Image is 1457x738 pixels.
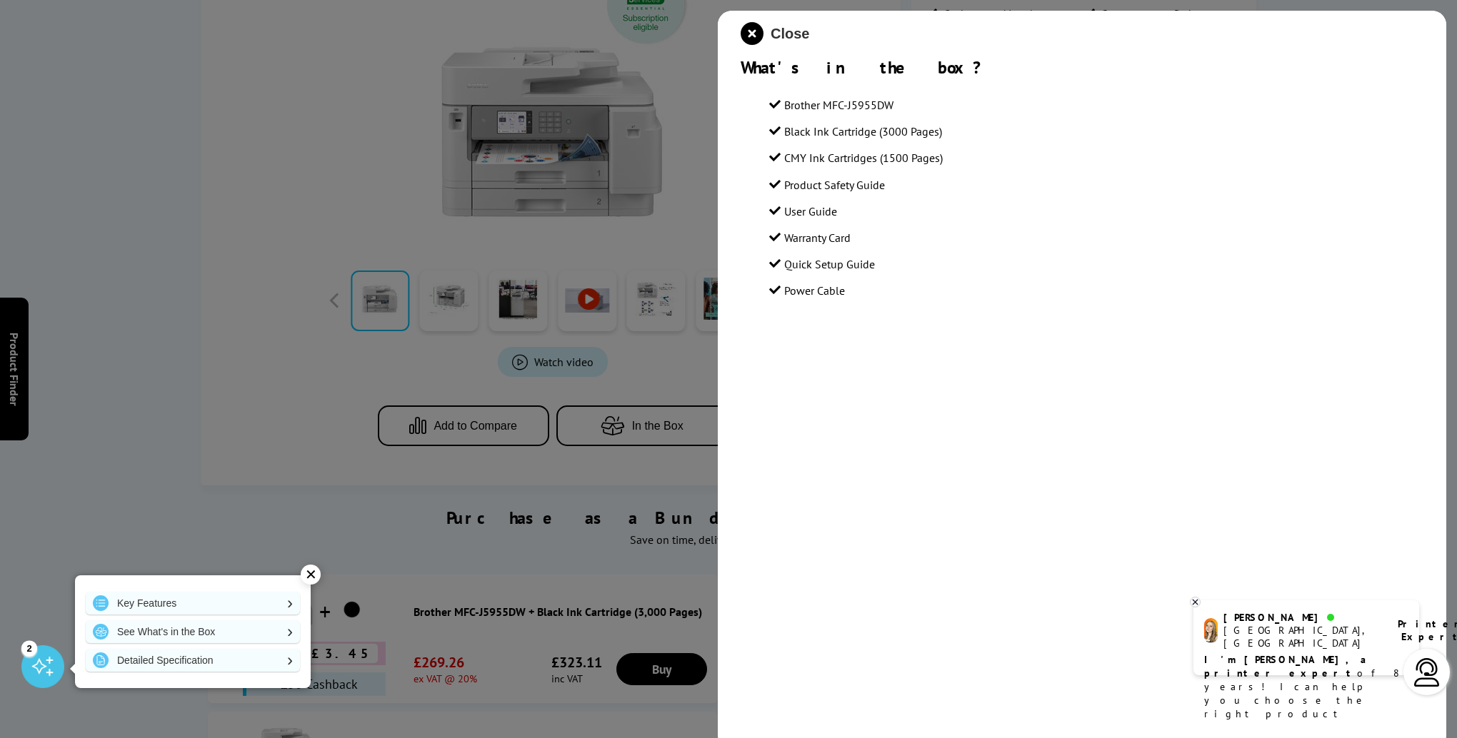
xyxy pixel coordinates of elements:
[784,257,875,271] span: Quick Setup Guide
[86,649,300,672] a: Detailed Specification
[1223,624,1380,649] div: [GEOGRAPHIC_DATA], [GEOGRAPHIC_DATA]
[1204,618,1218,643] img: amy-livechat.png
[771,26,809,42] span: Close
[784,204,837,218] span: User Guide
[1204,653,1408,721] p: of 8 years! I can help you choose the right product
[86,620,300,643] a: See What's in the Box
[784,98,893,112] span: Brother MFC-J5955DW
[784,231,851,245] span: Warranty Card
[741,56,1423,79] div: What's in the box?
[1413,658,1441,687] img: user-headset-light.svg
[301,565,321,585] div: ✕
[784,151,943,165] span: CMY Ink Cartridges (1500 Pages)
[86,592,300,615] a: Key Features
[21,640,37,656] div: 2
[741,22,809,45] button: close modal
[1204,653,1371,679] b: I'm [PERSON_NAME], a printer expert
[1223,611,1380,624] div: [PERSON_NAME]
[784,124,942,138] span: Black Ink Cartridge (3000 Pages)
[784,178,885,192] span: Product Safety Guide
[784,283,845,298] span: Power Cable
